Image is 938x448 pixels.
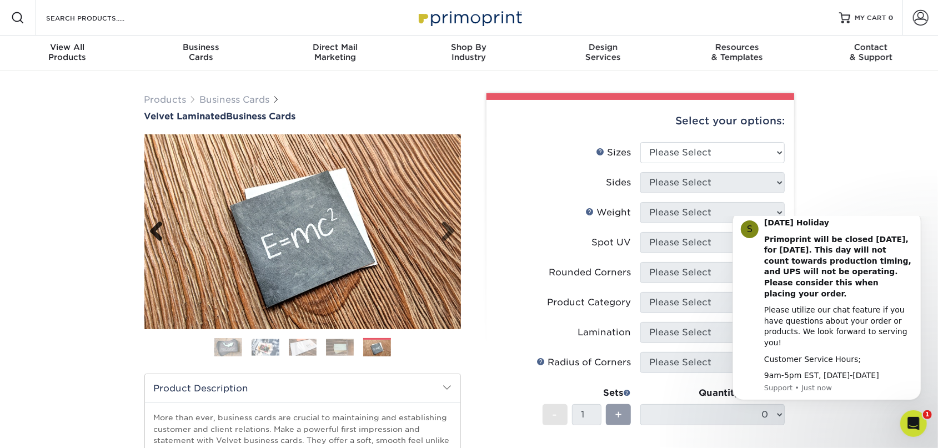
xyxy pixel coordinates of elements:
[402,36,536,71] a: Shop ByIndustry
[615,406,622,423] span: +
[592,236,631,249] div: Spot UV
[268,42,402,62] div: Marketing
[268,42,402,52] span: Direct Mail
[289,339,317,356] img: Business Cards 03
[145,374,460,402] h2: Product Description
[402,42,536,62] div: Industry
[134,42,268,52] span: Business
[586,206,631,219] div: Weight
[670,36,804,71] a: Resources& Templates
[537,356,631,369] div: Radius of Corners
[144,111,461,122] a: Velvet LaminatedBusiness Cards
[48,167,197,177] p: Message from Support, sent Just now
[548,296,631,309] div: Product Category
[144,111,461,122] h1: Business Cards
[553,406,558,423] span: -
[549,266,631,279] div: Rounded Corners
[536,36,670,71] a: DesignServices
[855,13,886,23] span: MY CART
[48,19,195,82] b: Primoprint will be closed [DATE], for [DATE]. This day will not count towards production timing, ...
[804,36,938,71] a: Contact& Support
[144,111,227,122] span: Velvet Laminated
[889,14,894,22] span: 0
[670,42,804,52] span: Resources
[48,2,197,165] div: Message content
[606,176,631,189] div: Sides
[134,42,268,62] div: Cards
[536,42,670,52] span: Design
[804,42,938,52] span: Contact
[48,2,113,11] b: [DATE] Holiday
[45,11,153,24] input: SEARCH PRODUCTS.....
[144,123,461,341] img: Velvet Laminated 05
[596,146,631,159] div: Sizes
[543,386,631,400] div: Sets
[252,339,279,356] img: Business Cards 02
[640,386,785,400] div: Quantity per Set
[536,42,670,62] div: Services
[900,410,927,437] iframe: Intercom live chat
[363,339,391,358] img: Business Cards 05
[134,36,268,71] a: BusinessCards
[326,339,354,356] img: Business Cards 04
[48,89,197,132] div: Please utilize our chat feature if you have questions about your order or products. We look forwa...
[214,334,242,361] img: Business Cards 01
[414,6,525,29] img: Primoprint
[923,410,932,419] span: 1
[3,414,94,444] iframe: Google Customer Reviews
[402,42,536,52] span: Shop By
[200,94,270,105] a: Business Cards
[670,42,804,62] div: & Templates
[48,154,197,165] div: 9am-5pm EST, [DATE]-[DATE]
[25,4,43,22] div: Profile image for Support
[144,94,187,105] a: Products
[716,216,938,418] iframe: Intercom notifications message
[495,100,785,142] div: Select your options:
[268,36,402,71] a: Direct MailMarketing
[578,326,631,339] div: Lamination
[804,42,938,62] div: & Support
[48,138,197,149] div: Customer Service Hours;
